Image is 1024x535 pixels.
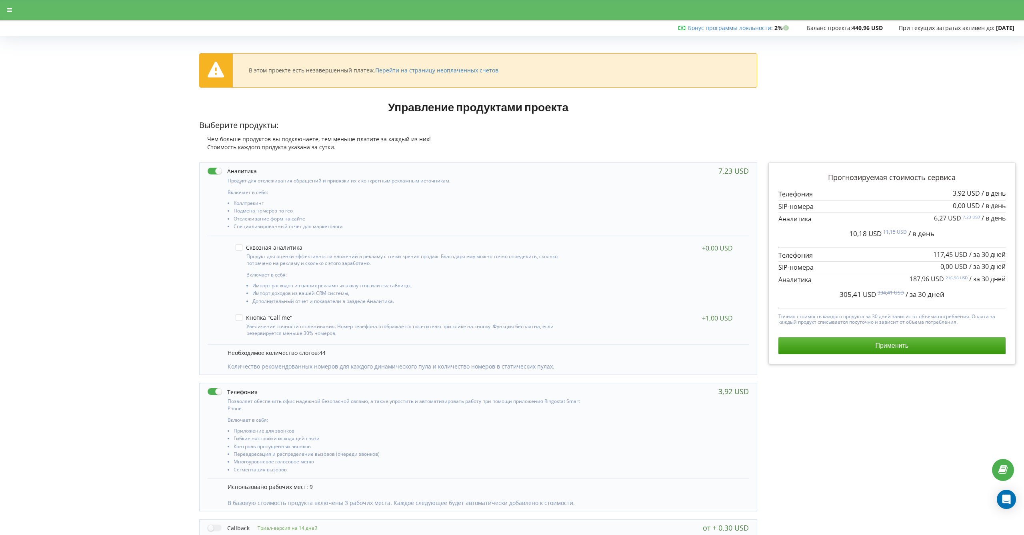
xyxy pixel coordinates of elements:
[946,275,968,281] sup: 216,96 USD
[252,299,584,306] li: Дополнительный отчет и показатели в разделе Аналитика.
[878,289,904,296] sup: 334,41 USD
[228,499,740,507] p: В базовую стоимость продукта включены 3 рабочих места. Каждое следующее будет автоматически добав...
[969,275,1006,283] span: / за 30 дней
[234,451,586,459] li: Переадресация и распределение вызовов (очереди звонков)
[908,229,934,238] span: / в день
[199,135,757,143] div: Чем больше продуктов вы подключаете, тем меньше платите за каждый из них!
[778,190,1006,199] p: Телефония
[953,189,980,198] span: 3,92 USD
[234,208,586,216] li: Подмена номеров по гео
[228,363,740,371] p: Количество рекомендованных номеров для каждого динамического пула и количество номеров в статичес...
[702,314,733,322] div: +1,00 USD
[228,189,586,196] p: Включает в себя:
[778,337,1006,354] button: Применить
[246,253,584,266] p: Продукт для оценки эффективности вложений в рекламу с точки зрения продаж. Благодаря ему можно то...
[236,314,292,321] label: Кнопка "Call me"
[236,244,302,251] label: Сквозная аналитика
[252,291,584,298] li: Импорт доходов из вашей CRM системы,
[807,24,852,32] span: Баланс проекта:
[953,201,980,210] span: 0,00 USD
[840,290,876,299] span: 305,41 USD
[252,283,584,291] li: Импорт расходов из ваших рекламных аккаунтов или csv таблицы,
[234,224,586,231] li: Специализированный отчет для маркетолога
[375,66,498,74] a: Перейти на страницу неоплаченных счетов
[688,24,771,32] a: Бонус программы лояльности
[234,428,586,436] li: Приложение для звонков
[910,275,944,283] span: 187,96 USD
[778,214,1006,224] p: Аналитика
[228,483,313,491] span: Использовано рабочих мест: 9
[997,490,1016,509] div: Open Intercom Messenger
[963,214,980,220] sup: 7,23 USD
[199,143,757,151] div: Стоимость каждого продукта указана за сутки.
[899,24,994,32] span: При текущих затратах активен до:
[246,271,584,278] p: Включает в себя:
[228,398,586,411] p: Позволяет обеспечить офис надежной безопасной связью, а также упростить и автоматизировать работу...
[982,201,1006,210] span: / в день
[228,349,740,357] p: Необходимое количество слотов:
[852,24,883,32] strong: 440,96 USD
[234,444,586,451] li: Контроль пропущенных звонков
[778,312,1006,325] p: Точная стоимость каждого продукта за 30 дней зависит от объема потребления. Оплата за каждый прод...
[199,120,757,131] p: Выберите продукты:
[778,172,1006,183] p: Прогнозируемая стоимость сервиса
[199,100,757,114] h1: Управление продуктами проекта
[996,24,1014,32] strong: [DATE]
[234,436,586,443] li: Гибкие настройки исходящей связи
[688,24,773,32] span: :
[250,525,318,531] p: Триал-версия на 14 дней
[883,228,907,235] sup: 11,15 USD
[702,244,733,252] div: +0,00 USD
[982,214,1006,222] span: / в день
[933,250,968,259] span: 117,45 USD
[234,459,586,467] li: Многоуровневое голосовое меню
[774,24,791,32] strong: 2%
[718,387,749,395] div: 3,92 USD
[234,216,586,224] li: Отслеживание форм на сайте
[246,323,584,337] p: Увеличение точности отслеживания. Номер телефона отображается посетителю при клике на кнопку. Фун...
[718,167,749,175] div: 7,23 USD
[778,251,1006,260] p: Телефония
[234,467,586,475] li: Сегментация вызовов
[249,67,498,74] div: В этом проекте есть незавершенный платеж.
[969,250,1006,259] span: / за 30 дней
[778,263,1006,272] p: SIP-номера
[906,290,944,299] span: / за 30 дней
[703,524,749,532] div: от + 0,30 USD
[940,262,968,271] span: 0,00 USD
[234,200,586,208] li: Коллтрекинг
[778,202,1006,211] p: SIP-номера
[208,524,250,532] label: Callback
[228,417,586,423] p: Включает в себя:
[208,167,257,175] label: Аналитика
[934,214,961,222] span: 6,27 USD
[228,177,586,184] p: Продукт для отслеживания обращений и привязки их к конкретным рекламным источникам.
[208,387,258,396] label: Телефония
[982,189,1006,198] span: / в день
[778,275,1006,285] p: Аналитика
[319,349,326,357] span: 44
[969,262,1006,271] span: / за 30 дней
[849,229,882,238] span: 10,18 USD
